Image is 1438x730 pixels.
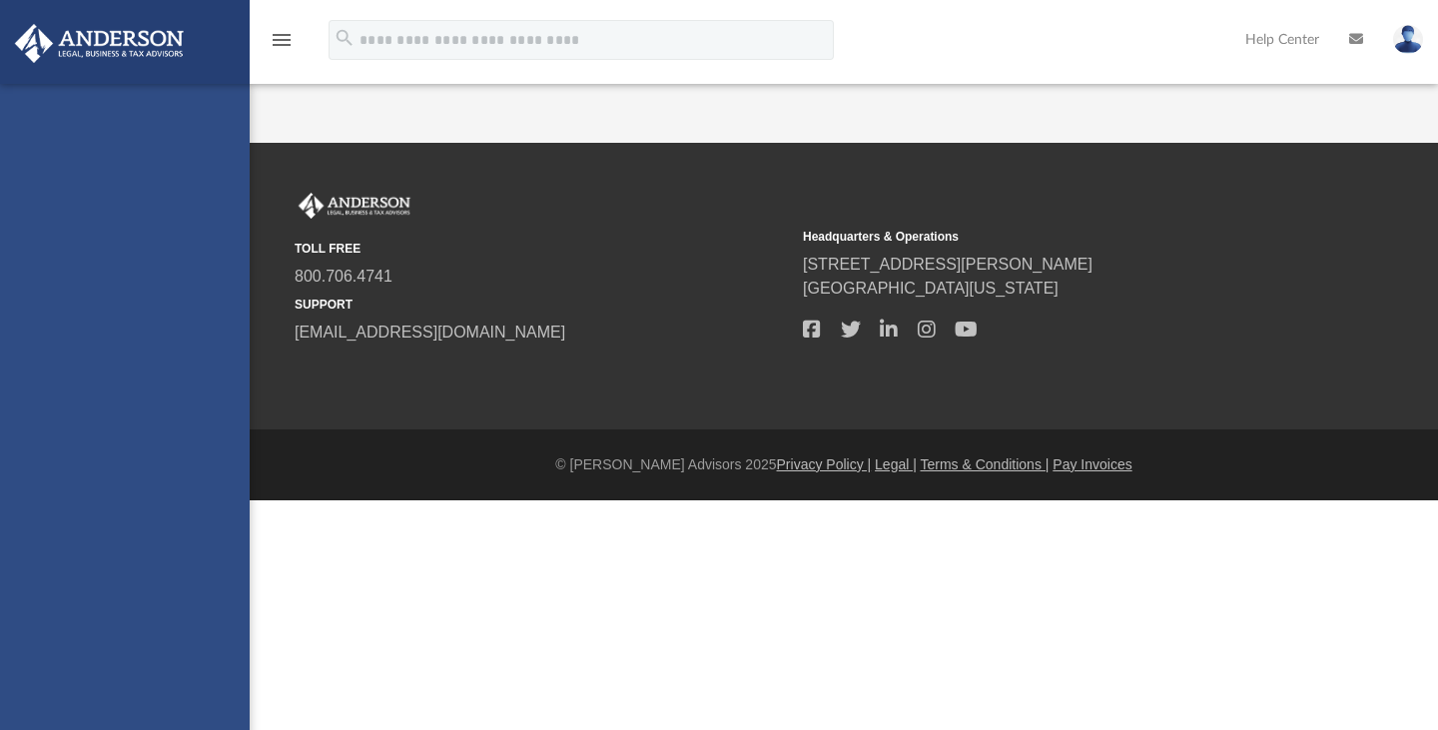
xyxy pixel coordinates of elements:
a: menu [270,38,294,52]
a: [STREET_ADDRESS][PERSON_NAME] [803,256,1092,273]
small: Headquarters & Operations [803,228,1297,246]
div: © [PERSON_NAME] Advisors 2025 [250,454,1438,475]
a: [GEOGRAPHIC_DATA][US_STATE] [803,280,1059,297]
img: User Pic [1393,25,1423,54]
a: Pay Invoices [1053,456,1131,472]
a: Legal | [875,456,917,472]
small: SUPPORT [295,296,789,314]
a: Terms & Conditions | [921,456,1050,472]
img: Anderson Advisors Platinum Portal [295,193,414,219]
small: TOLL FREE [295,240,789,258]
a: 800.706.4741 [295,268,392,285]
a: Privacy Policy | [777,456,872,472]
img: Anderson Advisors Platinum Portal [9,24,190,63]
a: [EMAIL_ADDRESS][DOMAIN_NAME] [295,324,565,341]
i: menu [270,28,294,52]
i: search [334,27,356,49]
